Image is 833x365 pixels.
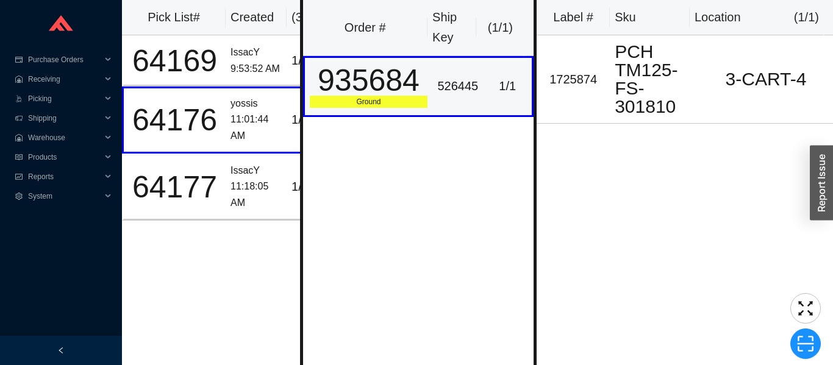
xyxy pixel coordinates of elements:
div: Location [695,7,741,27]
div: Ground [310,96,428,108]
button: scan [790,328,821,359]
div: IssacY [231,163,282,179]
span: Shipping [28,108,101,128]
div: 1 / 12 [291,51,329,71]
div: ( 1 / 1 ) [794,7,819,27]
div: 1 / 2 [291,110,329,130]
div: 9:53:52 AM [231,61,282,77]
span: Purchase Orders [28,50,101,69]
span: left [57,347,65,354]
span: Warehouse [28,128,101,147]
div: IssacY [231,44,282,61]
div: 64177 [129,172,221,202]
span: credit-card [15,56,23,63]
div: 1 / 1 [488,76,527,96]
div: 935684 [310,65,428,96]
span: Receiving [28,69,101,89]
div: 526445 [437,76,478,96]
span: Picking [28,89,101,108]
div: 64176 [129,105,221,135]
div: 11:18:05 AM [231,179,282,211]
div: ( 3 ) [291,7,331,27]
span: fund [15,173,23,180]
span: read [15,154,23,161]
button: fullscreen [790,293,821,324]
span: setting [15,193,23,200]
div: PCH TM125-FS-301810 [615,43,694,116]
div: 1 / 4 [291,177,329,197]
div: 11:01:44 AM [231,112,282,144]
div: 3-CART-4 [704,70,828,88]
div: ( 1 / 1 ) [481,18,520,38]
span: fullscreen [791,299,820,317]
span: scan [791,335,820,353]
div: 64169 [129,46,221,76]
div: yossis [231,96,282,112]
span: System [28,186,101,206]
span: Reports [28,167,101,186]
div: 1725874 [542,69,605,90]
span: Products [28,147,101,167]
